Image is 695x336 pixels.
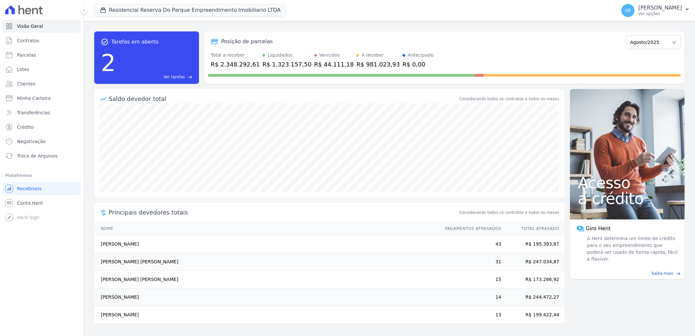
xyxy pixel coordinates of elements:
span: Parcelas [17,52,36,58]
td: R$ 195.393,87 [502,235,564,253]
a: Visão Geral [3,20,81,33]
td: R$ 199.422,44 [502,306,564,324]
th: Pagamentos Atrasados [439,222,502,235]
div: Total a receber [211,52,260,59]
span: Troca de Arquivos [17,153,58,159]
span: Clientes [17,81,35,87]
td: [PERSON_NAME] [94,306,439,324]
a: Clientes [3,77,81,90]
a: Negativação [3,135,81,148]
div: R$ 44.111,18 [314,60,354,69]
button: AR [PERSON_NAME] Ver opções [616,1,695,20]
span: Crédito [17,124,34,130]
span: Contratos [17,37,39,44]
div: R$ 0,00 [402,60,434,69]
span: Acesso [578,175,677,191]
th: Nome [94,222,439,235]
td: R$ 173.266,92 [502,271,564,289]
span: Visão Geral [17,23,43,29]
div: 2 [101,46,116,80]
span: Giro Hent [586,225,611,233]
td: R$ 244.472,27 [502,289,564,306]
div: Plataformas [5,172,78,179]
a: Conta Hent [3,196,81,210]
a: Crédito [3,121,81,134]
th: Total Atrasado [502,222,564,235]
p: [PERSON_NAME] [638,5,682,11]
td: [PERSON_NAME] [94,235,439,253]
td: [PERSON_NAME] [PERSON_NAME] [94,253,439,271]
td: 13 [439,306,502,324]
span: east [676,271,681,276]
a: Troca de Arquivos [3,149,81,162]
div: Saldo devedor total [109,94,458,103]
span: Conta Hent [17,200,43,206]
td: 15 [439,271,502,289]
a: Ver tarefas east [118,74,192,80]
span: Ver tarefas [164,74,185,80]
td: [PERSON_NAME] [94,289,439,306]
a: Contratos [3,34,81,47]
div: Considerando todos os contratos e todos os meses [459,96,559,102]
td: 43 [439,235,502,253]
td: 31 [439,253,502,271]
span: Tarefas em aberto [111,38,159,46]
div: R$ 981.023,93 [356,60,400,69]
span: AR [625,8,631,13]
a: Transferências [3,106,81,119]
span: Negativação [17,138,46,145]
div: Liquidados [268,52,293,59]
span: Recebíveis [17,185,42,192]
div: R$ 1.323.157,50 [262,60,312,69]
a: Minha Carteira [3,92,81,105]
div: Vencidos [319,52,340,59]
div: R$ 2.348.292,61 [211,60,260,69]
span: Saiba mais [651,271,673,276]
span: A Hent determina um limite de crédito para o seu empreendimento que poderá ser usado de forma ráp... [586,235,678,263]
a: Recebíveis [3,182,81,195]
div: A receber [362,52,384,59]
span: Minha Carteira [17,95,51,102]
span: task_alt [101,38,109,46]
a: Saiba mais east [574,271,681,276]
a: Parcelas [3,48,81,62]
div: Posição de parcelas [221,38,273,46]
span: Principais devedores totais [109,208,458,217]
span: Transferências [17,109,50,116]
td: [PERSON_NAME] [PERSON_NAME] [94,271,439,289]
a: Lotes [3,63,81,76]
span: Considerando todos os contratos e todos os meses [459,210,559,215]
td: R$ 247.034,87 [502,253,564,271]
td: 14 [439,289,502,306]
span: a crédito [578,191,677,206]
p: Ver opções [638,11,682,16]
div: Antecipado [408,52,434,59]
span: east [187,75,192,80]
button: Residencial Reserva Do Parque Empreendimento Imobiliario LTDA [94,4,286,16]
span: Lotes [17,66,29,73]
